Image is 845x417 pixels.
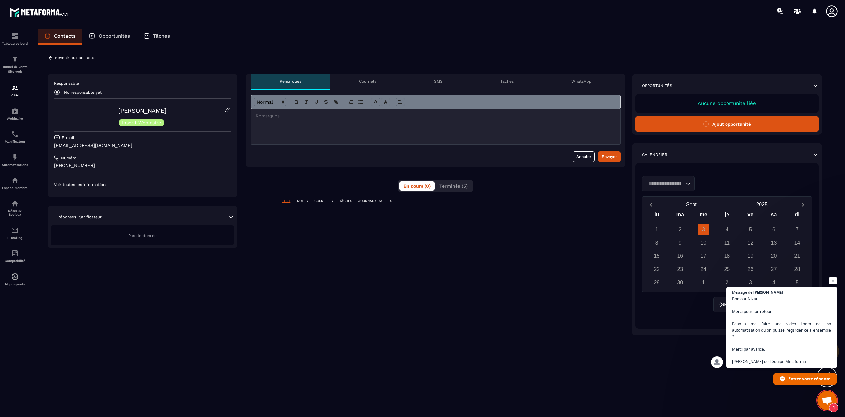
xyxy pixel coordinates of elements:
div: 24 [698,263,709,275]
div: 1 [651,224,662,235]
div: 20 [768,250,780,262]
div: 19 [745,250,756,262]
button: Open years overlay [727,199,797,210]
div: 6 [768,224,780,235]
div: 12 [745,237,756,248]
button: En cours (0) [399,181,435,191]
a: Contacts [38,29,82,45]
a: emailemailE-mailing [2,221,28,245]
div: 3 [698,224,709,235]
div: Calendar wrapper [645,210,809,288]
p: IA prospects [2,282,28,286]
div: 30 [674,277,686,288]
p: Inscrit Webinaire [122,120,161,125]
p: COURRIELS [314,199,333,203]
p: Tableau de bord [2,42,28,45]
p: Réponses Planificateur [57,214,102,220]
div: 25 [721,263,733,275]
input: Search for option [646,180,684,187]
p: Voir toutes les informations [54,182,231,187]
button: Envoyer [598,151,621,162]
div: 15 [651,250,662,262]
img: formation [11,84,19,92]
p: Tâches [153,33,170,39]
p: Opportunités [642,83,672,88]
img: automations [11,107,19,115]
img: automations [11,273,19,281]
a: accountantaccountantComptabilité [2,245,28,268]
p: JOURNAUX D'APPELS [358,199,392,203]
p: TÂCHES [339,199,352,203]
button: Ajout opportunité [635,116,819,132]
p: TOUT [282,199,290,203]
p: Courriels [359,79,376,84]
div: 22 [651,263,662,275]
p: Webinaire [2,117,28,120]
button: Annuler [573,151,595,162]
div: 1 [698,277,709,288]
span: Entrez votre réponse [788,373,830,385]
a: formationformationTunnel de vente Site web [2,50,28,79]
p: Calendrier [642,152,667,157]
p: E-mail [62,135,74,140]
img: automations [11,153,19,161]
p: Responsable [54,81,231,86]
button: Next month [797,200,809,209]
div: Search for option [713,297,812,312]
p: Opportunités [99,33,130,39]
div: 7 [792,224,803,235]
a: social-networksocial-networkRéseaux Sociaux [2,195,28,221]
a: Ouvrir le chat [817,391,837,410]
p: Numéro [61,155,76,161]
div: 9 [674,237,686,248]
span: [PERSON_NAME] [753,290,783,294]
a: automationsautomationsWebinaire [2,102,28,125]
p: Aucune opportunité liée [642,100,812,106]
div: 28 [792,263,803,275]
button: Previous month [645,200,657,209]
div: 27 [768,263,780,275]
img: automations [11,176,19,184]
span: (GMT+01:00) [GEOGRAPHIC_DATA] [718,301,796,308]
div: me [692,210,715,222]
div: di [786,210,809,222]
p: No responsable yet [64,90,102,95]
span: En cours (0) [403,183,431,189]
img: accountant [11,249,19,257]
a: automationsautomationsAutomatisations [2,148,28,171]
a: Tâches [137,29,177,45]
div: 2 [721,277,733,288]
img: social-network [11,200,19,208]
span: Bonjour Nizar, Merci pour ton retour. Peux-tu me faire une vidéo Loom de ton automatisation qu'on... [732,296,831,365]
div: 23 [674,263,686,275]
span: Pas de donnée [128,233,157,238]
div: 2 [674,224,686,235]
p: Planificateur [2,140,28,143]
div: Search for option [642,176,695,191]
div: 29 [651,277,662,288]
span: 1 [829,403,838,412]
span: Message de [732,290,752,294]
div: 16 [674,250,686,262]
div: 17 [698,250,709,262]
button: Terminés (5) [435,181,472,191]
div: Envoyer [602,153,617,160]
a: schedulerschedulerPlanificateur [2,125,28,148]
div: sa [762,210,786,222]
p: [EMAIL_ADDRESS][DOMAIN_NAME] [54,142,231,149]
p: Tâches [500,79,514,84]
p: Contacts [54,33,76,39]
div: 4 [721,224,733,235]
p: Réseaux Sociaux [2,209,28,216]
div: 5 [745,224,756,235]
div: 14 [792,237,803,248]
div: lu [645,210,668,222]
p: [PHONE_NUMBER] [54,162,231,169]
button: Open months overlay [657,199,727,210]
img: formation [11,55,19,63]
div: ve [739,210,762,222]
p: Comptabilité [2,259,28,263]
a: [PERSON_NAME] [118,107,166,114]
div: ma [668,210,692,222]
p: Remarques [280,79,301,84]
